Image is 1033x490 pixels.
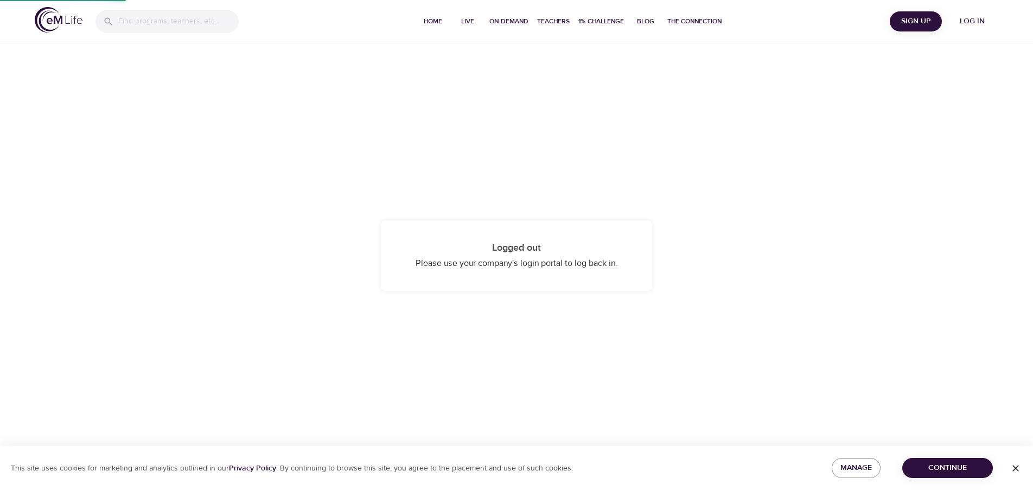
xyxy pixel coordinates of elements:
[894,15,938,28] span: Sign Up
[35,7,82,33] img: logo
[667,16,722,27] span: The Connection
[537,16,570,27] span: Teachers
[489,16,528,27] span: On-Demand
[832,458,881,478] button: Manage
[229,463,276,473] a: Privacy Policy
[403,242,630,254] h4: Logged out
[118,10,239,33] input: Find programs, teachers, etc...
[455,16,481,27] span: Live
[902,458,993,478] button: Continue
[890,11,942,31] button: Sign Up
[946,11,998,31] button: Log in
[416,258,617,269] span: Please use your company's login portal to log back in.
[633,16,659,27] span: Blog
[911,461,984,475] span: Continue
[951,15,994,28] span: Log in
[578,16,624,27] span: 1% Challenge
[840,461,872,475] span: Manage
[420,16,446,27] span: Home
